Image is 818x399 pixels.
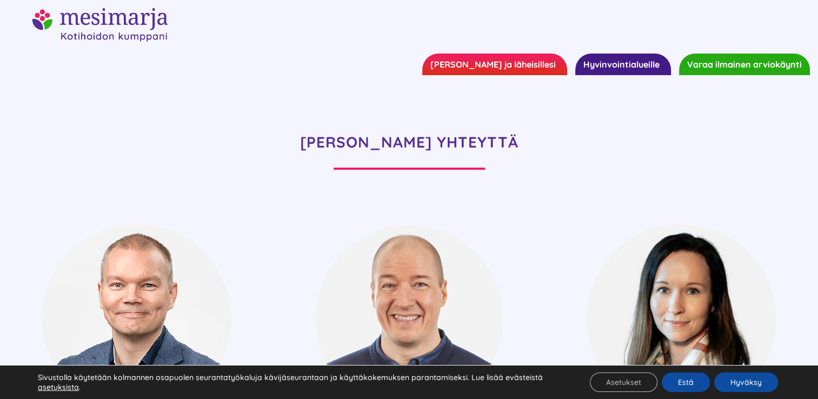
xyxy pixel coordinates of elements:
a: [PERSON_NAME] ja läheisillesi [422,54,567,75]
a: Varaa ilmainen arviokäynti [679,54,810,75]
button: asetuksista [38,382,79,392]
img: mesimarjasi [32,8,168,42]
button: Estä [662,373,710,392]
button: Asetukset [590,373,657,392]
a: mesimarjasi [32,6,168,20]
button: Hyväksy [714,373,778,392]
a: Hyvinvointialueille [575,54,671,75]
p: Sivustolla käytetään kolmannen osapuolen seurantatyökaluja kävijäseurantaan ja käyttäkokemuksen p... [38,373,563,392]
strong: [PERSON_NAME] YHTEYTTÄ [300,132,518,151]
